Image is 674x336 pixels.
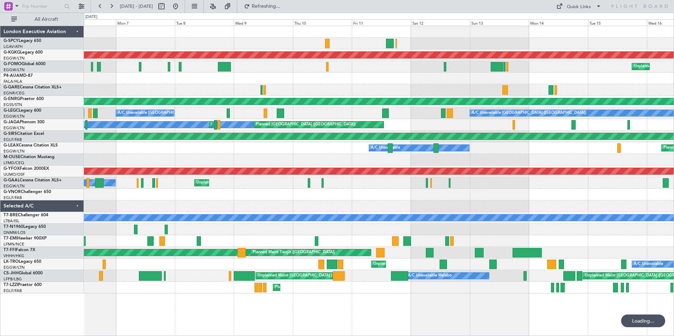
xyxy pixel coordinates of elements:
input: Trip Number [22,1,62,12]
span: G-FOMO [4,62,22,66]
a: T7-LZZIPraetor 600 [4,283,42,287]
a: LFMN/NCE [4,242,24,247]
button: All Aircraft [8,14,76,25]
a: EGSS/STN [4,102,22,107]
span: G-LEGC [4,108,19,113]
a: G-FOMOGlobal 6000 [4,62,45,66]
a: G-LEAXCessna Citation XLS [4,143,58,148]
div: Sun 6 [57,19,116,26]
button: Refreshing... [241,1,283,12]
div: Mon 7 [116,19,175,26]
a: LFPB/LBG [4,276,22,282]
a: EGGW/LTN [4,56,25,61]
a: LX-TROLegacy 650 [4,260,41,264]
div: Planned Maint Tianjin ([GEOGRAPHIC_DATA]) [253,247,335,258]
div: A/C Unavailable [634,259,663,269]
a: T7-BREChallenger 604 [4,213,48,217]
div: Unplanned Maint [GEOGRAPHIC_DATA] ([GEOGRAPHIC_DATA]) [373,259,489,269]
span: G-ENRG [4,97,20,101]
a: EGGW/LTN [4,183,25,189]
a: EGGW/LTN [4,67,25,73]
div: A/C Unavailable Malabo [408,270,452,281]
div: Planned [GEOGRAPHIC_DATA] ([GEOGRAPHIC_DATA]) [256,119,356,130]
a: G-GAALCessna Citation XLS+ [4,178,62,182]
div: Sun 13 [470,19,529,26]
span: G-JAGA [4,120,20,124]
div: Thu 10 [293,19,352,26]
span: T7-BRE [4,213,18,217]
div: Wed 9 [234,19,293,26]
a: T7-N1960Legacy 650 [4,225,46,229]
span: T7-EMI [4,236,17,241]
a: G-SPCYLegacy 650 [4,39,41,43]
span: G-KGKG [4,50,20,55]
div: Unplanned Maint [GEOGRAPHIC_DATA] ([GEOGRAPHIC_DATA]) [258,270,374,281]
div: Unplanned Maint [GEOGRAPHIC_DATA] ([GEOGRAPHIC_DATA]) [196,178,312,188]
a: EGLF/FAB [4,137,22,142]
span: G-GAAL [4,178,20,182]
div: A/C Unavailable [GEOGRAPHIC_DATA] ([GEOGRAPHIC_DATA]) [118,108,232,118]
span: G-SIRS [4,132,17,136]
span: G-YFOX [4,167,20,171]
span: T7-N1960 [4,225,23,229]
span: G-LEAX [4,143,19,148]
div: Planned Maint [GEOGRAPHIC_DATA] ([GEOGRAPHIC_DATA]) [212,119,323,130]
a: G-GARECessna Citation XLS+ [4,85,62,89]
div: Quick Links [567,4,591,11]
span: All Aircraft [18,17,74,22]
a: EGLF/FAB [4,195,22,200]
span: Refreshing... [251,4,281,9]
a: M-OUSECitation Mustang [4,155,55,159]
span: G-SPCY [4,39,19,43]
a: EGGW/LTN [4,114,25,119]
a: CS-JHHGlobal 6000 [4,271,43,275]
a: T7-EMIHawker 900XP [4,236,47,241]
a: G-VNORChallenger 650 [4,190,51,194]
a: LTBA/ISL [4,218,19,224]
a: VHHH/HKG [4,253,24,259]
span: T7-FFI [4,248,16,252]
a: G-LEGCLegacy 600 [4,108,41,113]
a: FALA/HLA [4,79,22,84]
a: G-SIRSCitation Excel [4,132,44,136]
a: UUMO/OSF [4,172,25,177]
span: G-VNOR [4,190,21,194]
a: T7-FFIFalcon 7X [4,248,35,252]
div: A/C Unavailable [GEOGRAPHIC_DATA] ([GEOGRAPHIC_DATA]) [472,108,586,118]
a: EGLF/FAB [4,288,22,293]
span: [DATE] - [DATE] [120,3,153,10]
a: LGAV/ATH [4,44,23,49]
button: Quick Links [553,1,605,12]
div: Planned Maint [GEOGRAPHIC_DATA] ([GEOGRAPHIC_DATA]) [275,282,386,293]
div: Tue 15 [588,19,647,26]
a: G-ENRGPraetor 600 [4,97,44,101]
span: P4-AUA [4,74,19,78]
div: Mon 14 [529,19,588,26]
div: Loading... [621,315,665,327]
a: P4-AUAMD-87 [4,74,33,78]
a: G-KGKGLegacy 600 [4,50,43,55]
a: EGGW/LTN [4,265,25,270]
span: G-GARE [4,85,20,89]
a: G-YFOXFalcon 2000EX [4,167,49,171]
div: Sat 12 [411,19,470,26]
a: LFMD/CEQ [4,160,24,166]
div: [DATE] [85,14,97,20]
div: Fri 11 [352,19,411,26]
a: G-JAGAPhenom 300 [4,120,44,124]
div: Tue 8 [175,19,234,26]
a: EGGW/LTN [4,125,25,131]
span: M-OUSE [4,155,20,159]
span: CS-JHH [4,271,19,275]
a: EGNR/CEG [4,91,25,96]
a: DNMM/LOS [4,230,25,235]
span: T7-LZZI [4,283,18,287]
div: A/C Unavailable [371,143,400,153]
span: LX-TRO [4,260,19,264]
a: EGGW/LTN [4,149,25,154]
